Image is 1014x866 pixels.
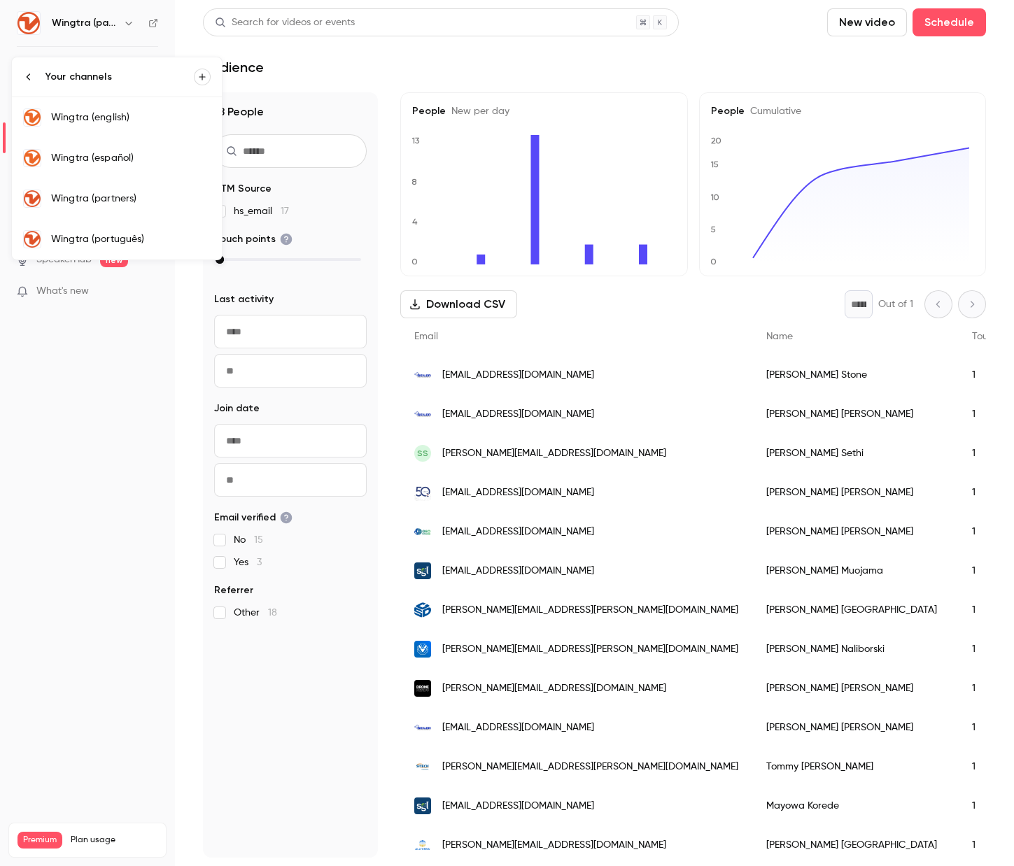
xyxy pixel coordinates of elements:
div: Wingtra (español) [51,151,211,165]
img: Wingtra (português) [24,231,41,248]
div: Your channels [45,70,194,84]
div: Wingtra (english) [51,111,211,125]
img: Wingtra (partners) [24,190,41,207]
div: Wingtra (partners) [51,192,211,206]
img: Wingtra (español) [24,150,41,166]
img: Wingtra (english) [24,109,41,126]
div: Wingtra (português) [51,232,211,246]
